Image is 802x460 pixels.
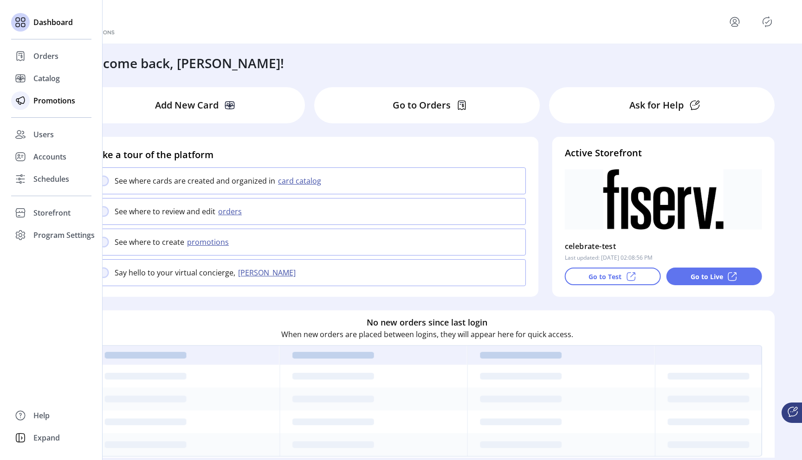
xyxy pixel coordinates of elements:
p: Go to Live [691,272,723,281]
p: Ask for Help [629,98,684,112]
p: See where to create [115,236,184,248]
span: Accounts [33,151,66,162]
span: Dashboard [33,17,73,28]
span: Catalog [33,73,60,84]
button: card catalog [275,175,327,186]
button: menu [727,14,742,29]
p: See where cards are created and organized in [115,175,275,186]
button: [PERSON_NAME] [235,267,301,278]
p: Go to Orders [393,98,451,112]
p: When new orders are placed between logins, they will appear here for quick access. [281,329,573,340]
span: Storefront [33,207,71,218]
span: Schedules [33,173,69,185]
span: Program Settings [33,230,95,241]
span: Help [33,410,50,421]
button: promotions [184,236,234,248]
p: Add New Card [155,98,219,112]
h4: Active Storefront [565,146,762,160]
span: Orders [33,51,58,62]
h4: Take a tour of the platform [92,148,526,162]
h6: No new orders since last login [367,316,487,329]
p: Last updated: [DATE] 02:08:56 PM [565,254,653,262]
h3: Welcome back, [PERSON_NAME]! [80,53,284,73]
p: See where to review and edit [115,206,215,217]
button: Publisher Panel [760,14,775,29]
p: celebrate-test [565,239,616,254]
p: Go to Test [589,272,621,281]
span: Expand [33,432,60,443]
span: Promotions [33,95,75,106]
p: Say hello to your virtual concierge, [115,267,235,278]
button: orders [215,206,247,217]
span: Users [33,129,54,140]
